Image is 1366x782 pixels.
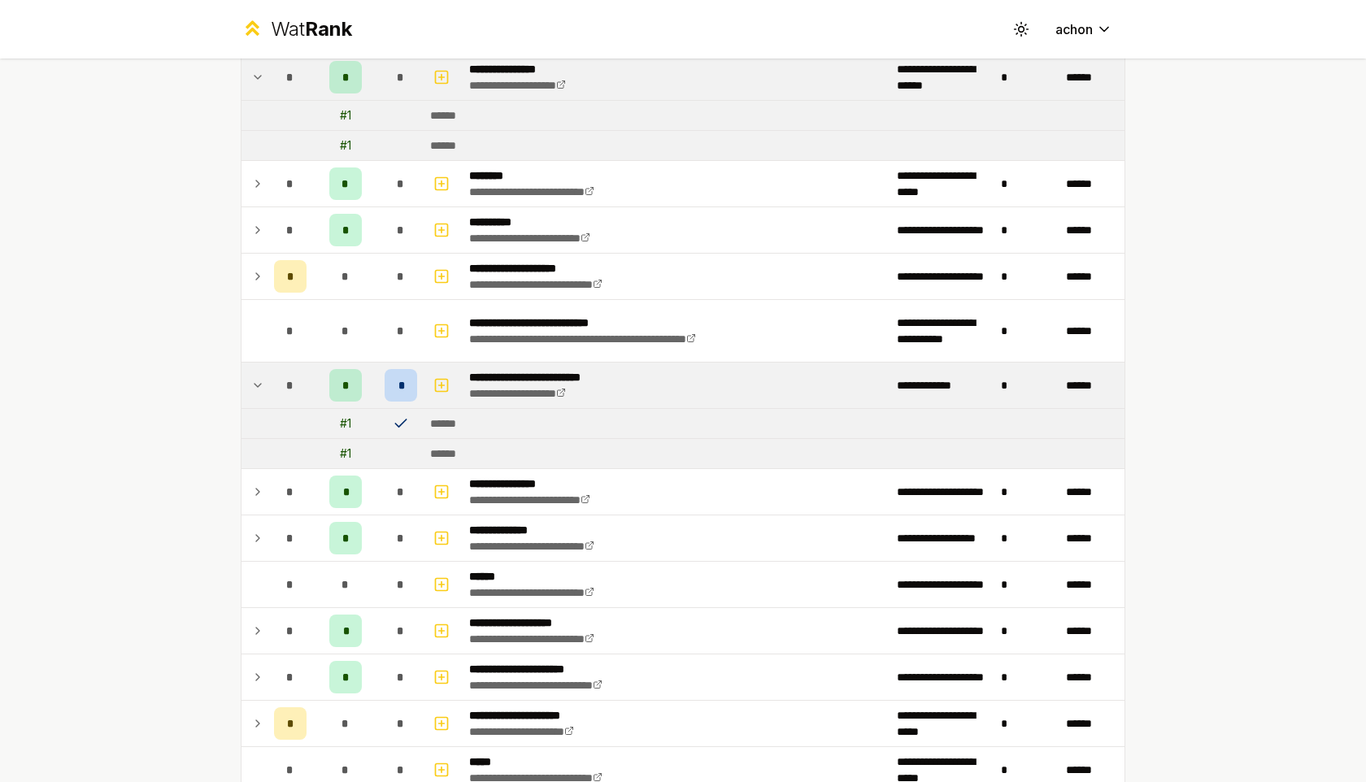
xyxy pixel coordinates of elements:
[1042,15,1125,44] button: achon
[340,445,351,462] div: # 1
[305,17,352,41] span: Rank
[340,107,351,124] div: # 1
[1055,20,1093,39] span: achon
[340,137,351,154] div: # 1
[340,415,351,432] div: # 1
[241,16,352,42] a: WatRank
[271,16,352,42] div: Wat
